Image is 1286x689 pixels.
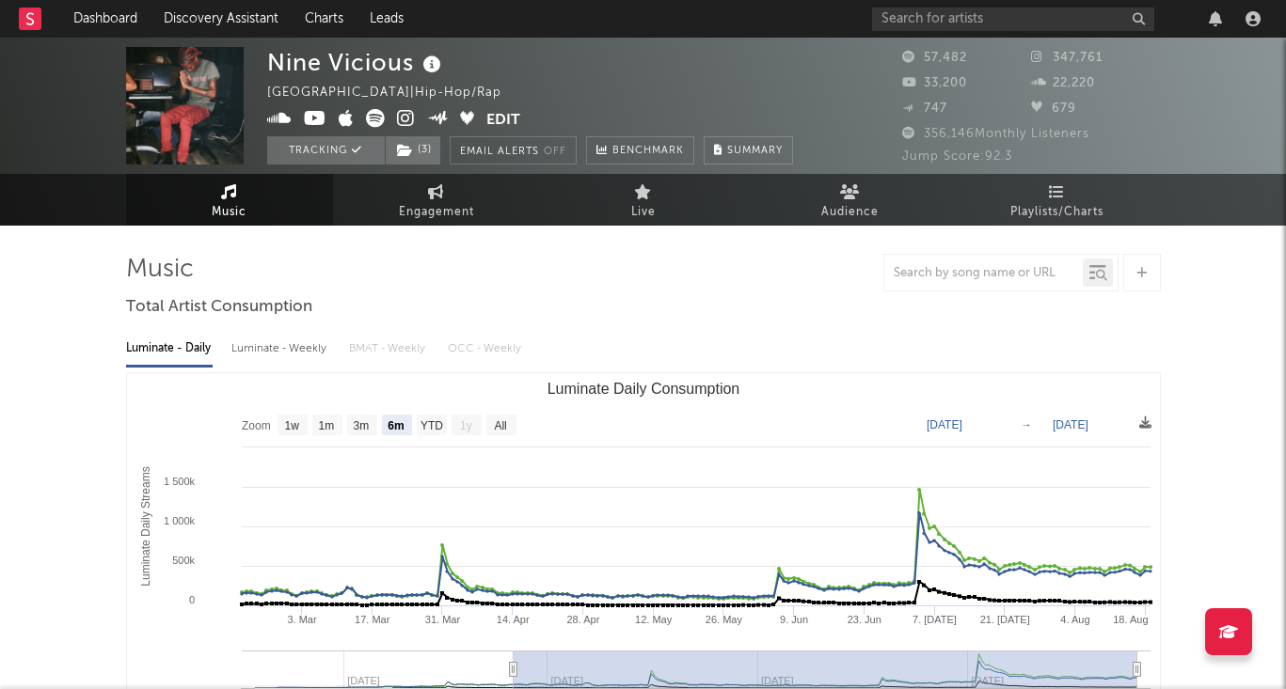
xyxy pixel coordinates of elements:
[231,333,330,365] div: Luminate - Weekly
[1031,102,1076,115] span: 679
[547,381,739,397] text: Luminate Daily Consumption
[333,174,540,226] a: Engagement
[902,77,967,89] span: 33,200
[544,147,566,157] em: Off
[496,614,529,625] text: 14. Apr
[287,614,317,625] text: 3. Mar
[847,614,881,625] text: 23. Jun
[927,418,962,431] text: [DATE]
[388,419,404,432] text: 6m
[139,466,152,586] text: Luminate Daily Streams
[872,8,1154,31] input: Search for artists
[821,201,879,224] span: Audience
[979,614,1029,625] text: 21. [DATE]
[540,174,747,226] a: Live
[126,333,213,365] div: Luminate - Daily
[566,614,599,625] text: 28. Apr
[353,419,369,432] text: 3m
[902,150,1012,163] span: Jump Score: 92.3
[267,47,446,78] div: Nine Vicious
[1021,418,1032,431] text: →
[913,614,957,625] text: 7. [DATE]
[460,419,472,432] text: 1y
[399,201,474,224] span: Engagement
[284,419,299,432] text: 1w
[355,614,390,625] text: 17. Mar
[172,555,195,566] text: 500k
[747,174,954,226] a: Audience
[386,136,440,164] button: (3)
[902,128,1089,140] span: 356,146 Monthly Listeners
[884,266,1083,281] input: Search by song name or URL
[705,614,742,625] text: 26. May
[163,476,195,487] text: 1 500k
[1031,52,1103,64] span: 347,761
[1060,614,1089,625] text: 4. Aug
[631,201,656,224] span: Live
[1010,201,1103,224] span: Playlists/Charts
[1031,77,1095,89] span: 22,220
[126,296,312,319] span: Total Artist Consumption
[212,201,246,224] span: Music
[902,52,967,64] span: 57,482
[612,140,684,163] span: Benchmark
[188,594,194,605] text: 0
[780,614,808,625] text: 9. Jun
[954,174,1161,226] a: Playlists/Charts
[494,419,506,432] text: All
[450,136,577,164] button: Email AlertsOff
[1053,418,1088,431] text: [DATE]
[486,109,520,133] button: Edit
[385,136,441,164] span: ( 3 )
[704,136,793,164] button: Summary
[267,82,523,104] div: [GEOGRAPHIC_DATA] | Hip-Hop/Rap
[902,102,947,115] span: 747
[126,174,333,226] a: Music
[242,419,271,432] text: Zoom
[1113,614,1148,625] text: 18. Aug
[318,419,334,432] text: 1m
[424,614,460,625] text: 31. Mar
[635,614,673,625] text: 12. May
[586,136,694,164] a: Benchmark
[163,515,195,526] text: 1 000k
[267,136,385,164] button: Tracking
[727,146,783,156] span: Summary
[420,419,442,432] text: YTD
